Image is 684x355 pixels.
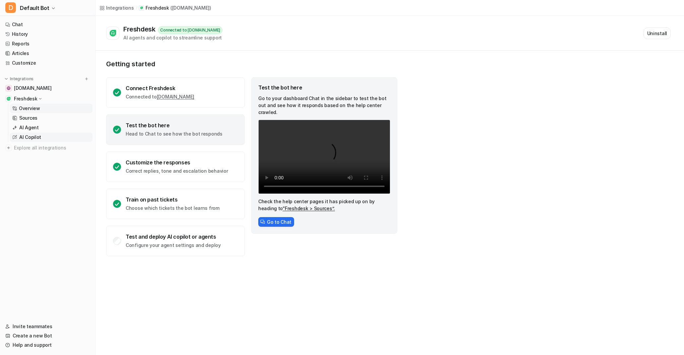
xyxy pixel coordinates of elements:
p: AI Agent [19,124,39,131]
p: Integrations [10,76,33,82]
img: explore all integrations [5,145,12,151]
div: Train on past tickets [126,196,219,203]
div: Customize the responses [126,159,228,166]
p: Configure your agent settings and deploy [126,242,221,249]
p: Correct replies, tone and escalation behavior [126,168,228,174]
p: Connected to [126,93,194,100]
p: ( [DOMAIN_NAME] ) [170,5,211,11]
a: Customize [3,58,93,68]
span: Explore all integrations [14,143,90,153]
a: AI Copilot [10,133,93,142]
button: Uninstall [644,28,671,39]
div: Connect Freshdesk [126,85,194,91]
span: [DOMAIN_NAME] [14,85,51,91]
a: Create a new Bot [3,331,93,340]
a: handbuch.disponic.de[DOMAIN_NAME] [3,84,93,93]
button: Go to Chat [258,217,294,227]
img: Freshdesk [7,97,11,101]
p: Choose which tickets the bot learns from [126,205,219,211]
div: Freshdesk [123,25,158,33]
div: Integrations [106,4,134,11]
span: / [136,5,137,11]
a: “Freshdesk > Sources”. [282,206,335,211]
a: Freshdesk([DOMAIN_NAME]) [139,5,211,11]
p: Overview [19,105,40,112]
a: History [3,30,93,39]
a: Integrations [99,4,134,11]
p: Check the help center pages it has picked up on by heading to [258,198,390,212]
p: Head to Chat to see how the bot responds [126,131,222,137]
a: [DOMAIN_NAME] [157,94,194,99]
div: AI agents and copilot to streamline support [123,34,222,41]
p: Freshdesk [14,95,37,102]
a: Reports [3,39,93,48]
a: Explore all integrations [3,143,93,152]
a: Articles [3,49,93,58]
img: ChatIcon [260,219,265,224]
a: Overview [10,104,93,113]
a: Sources [10,113,93,123]
a: AI Agent [10,123,93,132]
div: Test and deploy AI copilot or agents [126,233,221,240]
p: AI Copilot [19,134,41,141]
img: handbuch.disponic.de [7,86,11,90]
button: Integrations [3,76,35,82]
p: Sources [19,115,37,121]
span: Default Bot [20,3,49,13]
a: Help and support [3,340,93,350]
p: Go to your dashboard Chat in the sidebar to test the bot out and see how it responds based on the... [258,95,390,116]
a: Chat [3,20,93,29]
span: D [5,2,16,13]
p: Getting started [106,60,398,68]
div: Test the bot here [258,84,390,91]
p: Freshdesk [146,5,169,11]
div: Connected to [DOMAIN_NAME] [158,26,222,34]
a: Invite teammates [3,322,93,331]
img: expand menu [4,77,9,81]
video: Your browser does not support the video tag. [258,120,390,194]
div: Test the bot here [126,122,222,129]
img: menu_add.svg [84,77,89,81]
